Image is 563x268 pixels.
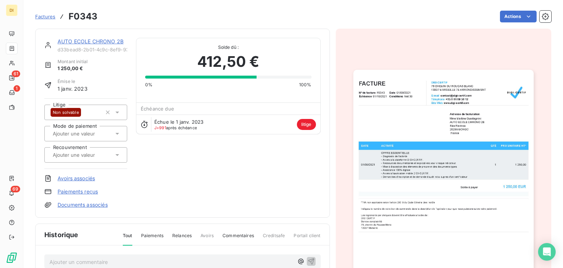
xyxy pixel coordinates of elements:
a: Documents associés [58,201,108,209]
span: J+991 [154,125,166,130]
span: Non solvable [53,110,79,115]
img: Logo LeanPay [6,252,18,264]
span: Paiements [141,232,163,245]
span: 412,50 € [197,51,259,73]
span: d33bead8-2b01-4c9c-8ef9-93dfc28e66cc [58,47,127,52]
span: après échéance [154,126,197,130]
span: Échue le 1 janv. 2023 [154,119,203,125]
a: Paiements reçus [58,188,98,195]
a: Factures [35,13,55,20]
span: Historique [44,230,78,240]
span: 1 janv. 2023 [58,85,88,93]
div: Open Intercom Messenger [538,243,556,261]
span: Portail client [294,232,320,245]
div: DI [6,4,18,16]
span: Relances [172,232,192,245]
span: 61 [12,70,20,77]
span: Émise le [58,78,88,85]
span: 1 [14,85,20,92]
span: 100% [299,82,312,88]
span: litige [297,119,316,130]
span: 69 [11,186,20,192]
span: Factures [35,14,55,19]
span: 1 250,00 € [58,65,88,72]
span: 0% [145,82,152,88]
a: AUTO ECOLE CHRONO 2B [58,38,124,44]
a: Avoirs associés [58,175,95,182]
span: Creditsafe [263,232,285,245]
h3: F0343 [69,10,97,23]
button: Actions [500,11,537,22]
span: Montant initial [58,58,88,65]
input: Ajouter une valeur [52,130,126,137]
span: Commentaires [222,232,254,245]
span: Avoirs [200,232,214,245]
span: Échéance due [141,106,174,112]
span: Tout [123,232,132,246]
span: Solde dû : [145,44,311,51]
input: Ajouter une valeur [52,152,126,158]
